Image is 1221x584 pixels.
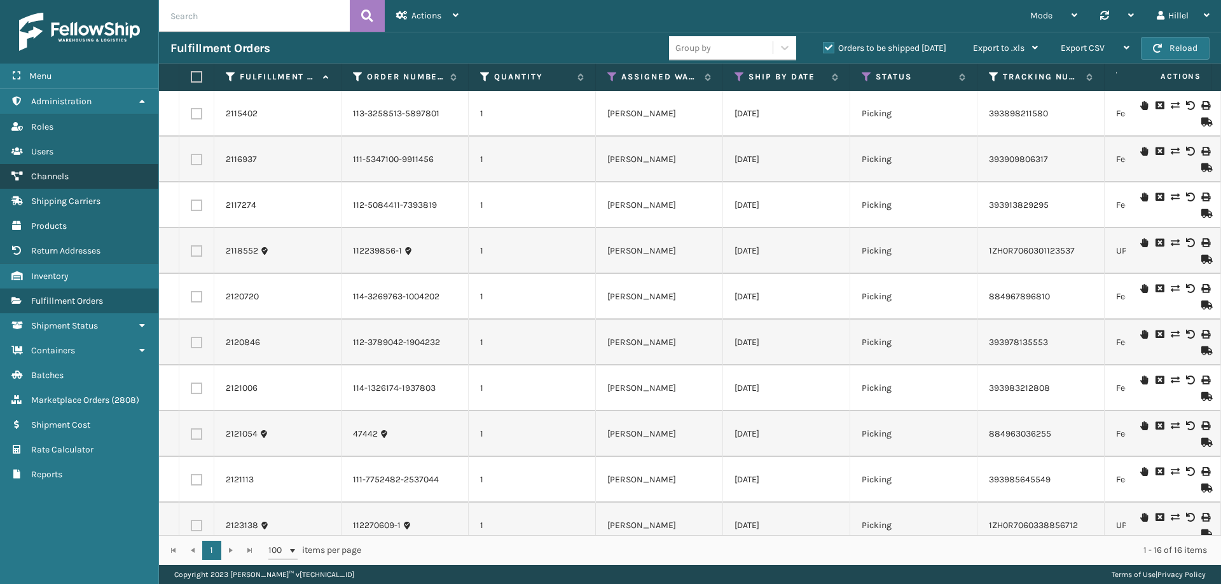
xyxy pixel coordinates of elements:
[1155,376,1163,384] i: Request to Be Cancelled
[411,10,441,21] span: Actions
[494,71,571,83] label: Quantity
[1201,284,1209,293] i: Print Label
[850,320,977,365] td: Picking
[823,43,946,53] label: Orders to be shipped [DATE]
[1186,513,1194,522] i: Void Label
[850,228,977,274] td: Picking
[469,503,596,548] td: 1
[850,365,977,411] td: Picking
[596,457,723,503] td: [PERSON_NAME]
[1186,193,1194,201] i: Void Label
[1201,163,1209,172] i: Mark as Shipped
[31,419,90,430] span: Shipment Cost
[226,382,258,395] a: 2121006
[31,245,100,256] span: Return Addresses
[469,182,596,228] td: 1
[1201,392,1209,401] i: Mark as Shipped
[353,290,439,303] a: 114-3269763-1004202
[226,290,259,303] a: 2120720
[989,245,1075,256] a: 1ZH0R7060301123537
[596,137,723,182] td: [PERSON_NAME]
[1201,238,1209,247] i: Print Label
[202,541,221,560] a: 1
[1171,376,1178,384] i: Change shipping
[850,137,977,182] td: Picking
[469,320,596,365] td: 1
[1201,513,1209,522] i: Print Label
[31,370,64,381] span: Batches
[989,428,1051,439] a: 884963036255
[723,320,850,365] td: [DATE]
[989,200,1049,210] a: 393913829295
[1140,101,1148,110] i: On Hold
[469,137,596,182] td: 1
[973,43,1024,53] span: Export to .xls
[1140,193,1148,201] i: On Hold
[596,182,723,228] td: [PERSON_NAME]
[675,41,711,55] div: Group by
[723,137,850,182] td: [DATE]
[1201,330,1209,339] i: Print Label
[748,71,825,83] label: Ship By Date
[1140,513,1148,522] i: On Hold
[353,199,437,212] a: 112-5084411-7393819
[226,199,256,212] a: 2117274
[723,91,850,137] td: [DATE]
[1201,209,1209,218] i: Mark as Shipped
[353,473,439,486] a: 111-7752482-2537044
[1003,71,1080,83] label: Tracking Number
[1201,467,1209,476] i: Print Label
[1186,284,1194,293] i: Void Label
[1201,346,1209,355] i: Mark as Shipped
[1201,301,1209,309] i: Mark as Shipped
[1140,467,1148,476] i: On Hold
[596,320,723,365] td: [PERSON_NAME]
[1186,421,1194,430] i: Void Label
[31,96,92,107] span: Administration
[31,196,100,207] span: Shipping Carriers
[1061,43,1105,53] span: Export CSV
[31,295,103,306] span: Fulfillment Orders
[31,271,69,282] span: Inventory
[31,171,69,182] span: Channels
[1140,376,1148,384] i: On Hold
[596,365,723,411] td: [PERSON_NAME]
[1171,101,1178,110] i: Change shipping
[1201,255,1209,264] i: Mark as Shipped
[1030,10,1052,21] span: Mode
[469,228,596,274] td: 1
[268,541,361,560] span: items per page
[226,473,254,486] a: 2121113
[1140,330,1148,339] i: On Hold
[1141,37,1210,60] button: Reload
[1155,513,1163,522] i: Request to Be Cancelled
[1171,513,1178,522] i: Change shipping
[596,91,723,137] td: [PERSON_NAME]
[850,503,977,548] td: Picking
[1201,421,1209,430] i: Print Label
[596,274,723,320] td: [PERSON_NAME]
[1157,570,1206,579] a: Privacy Policy
[596,411,723,457] td: [PERSON_NAME]
[723,182,850,228] td: [DATE]
[989,108,1048,119] a: 393898211580
[31,395,109,405] span: Marketplace Orders
[1186,101,1194,110] i: Void Label
[1155,147,1163,156] i: Request to Be Cancelled
[226,519,258,532] a: 2123138
[1186,376,1194,384] i: Void Label
[1201,376,1209,384] i: Print Label
[1171,467,1178,476] i: Change shipping
[1155,467,1163,476] i: Request to Be Cancelled
[723,228,850,274] td: [DATE]
[31,221,67,231] span: Products
[596,503,723,548] td: [PERSON_NAME]
[226,107,258,120] a: 2115402
[1201,193,1209,201] i: Print Label
[1155,284,1163,293] i: Request to Be Cancelled
[621,71,698,83] label: Assigned Warehouse
[353,107,439,120] a: 113-3258513-5897801
[31,444,93,455] span: Rate Calculator
[174,565,354,584] p: Copyright 2023 [PERSON_NAME]™ v [TECHNICAL_ID]
[989,474,1051,485] a: 393985645549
